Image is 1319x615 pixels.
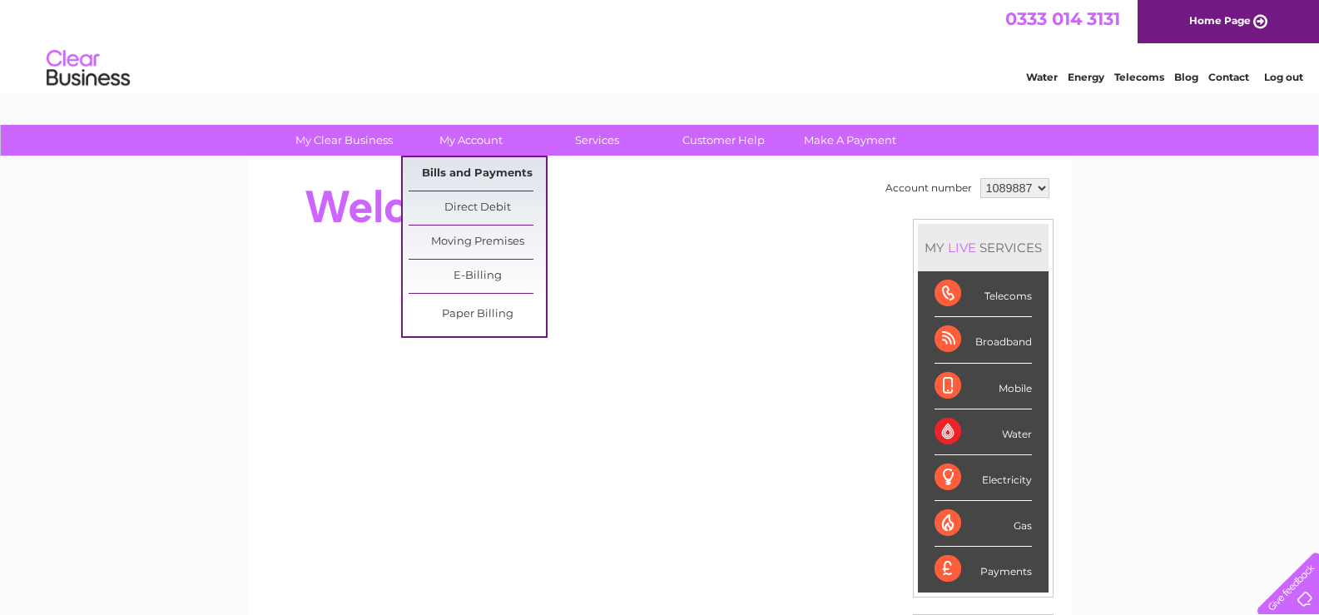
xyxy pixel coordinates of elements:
div: Telecoms [935,271,1032,317]
a: Water [1026,71,1058,83]
a: My Clear Business [275,125,413,156]
a: Paper Billing [409,298,546,331]
a: Telecoms [1114,71,1164,83]
div: Mobile [935,364,1032,409]
a: Log out [1264,71,1303,83]
a: Blog [1174,71,1198,83]
div: Broadband [935,317,1032,363]
a: Make A Payment [781,125,919,156]
div: Gas [935,501,1032,547]
div: MY SERVICES [918,224,1049,271]
a: Direct Debit [409,191,546,225]
div: Water [935,409,1032,455]
div: Clear Business is a trading name of Verastar Limited (registered in [GEOGRAPHIC_DATA] No. 3667643... [267,9,1054,81]
a: Energy [1068,71,1104,83]
a: Contact [1208,71,1249,83]
td: Account number [881,174,976,202]
a: Moving Premises [409,226,546,259]
div: Electricity [935,455,1032,501]
a: My Account [402,125,539,156]
div: LIVE [945,240,979,255]
a: Customer Help [655,125,792,156]
a: Services [528,125,666,156]
a: E-Billing [409,260,546,293]
a: 0333 014 3131 [1005,8,1120,29]
a: Bills and Payments [409,157,546,191]
div: Payments [935,547,1032,592]
img: logo.png [46,43,131,94]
